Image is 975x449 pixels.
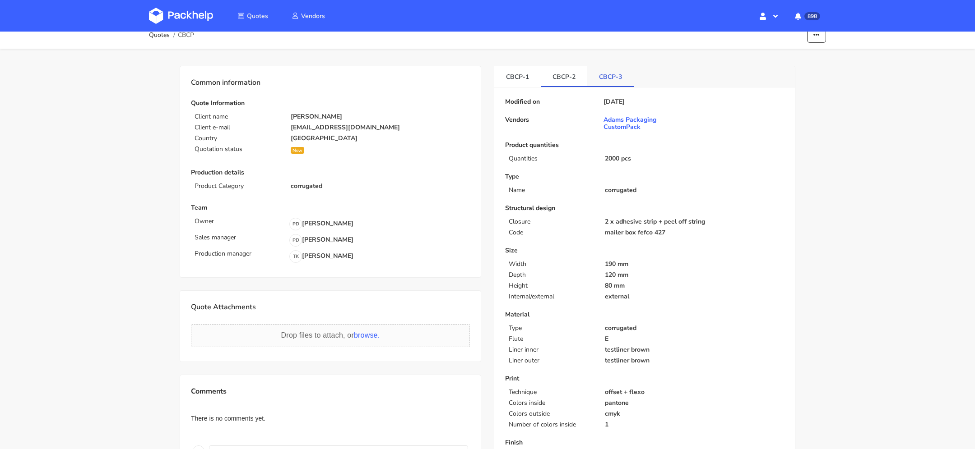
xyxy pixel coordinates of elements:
[541,66,587,86] a: CBCP-2
[509,357,594,364] p: Liner outer
[505,173,784,180] p: Type
[605,155,784,162] p: 2000 pcs
[291,113,470,120] p: [PERSON_NAME]
[195,218,285,225] p: Owner
[509,271,594,279] p: Depth
[604,98,625,105] p: [DATE]
[291,124,470,131] p: [EMAIL_ADDRESS][DOMAIN_NAME]
[509,282,594,289] p: Height
[587,66,634,86] a: CBCP-3
[605,229,784,236] p: mailer box fefco 427
[505,142,784,149] p: Product quantities
[605,187,784,194] p: corrugated
[291,135,470,142] p: [GEOGRAPHIC_DATA]
[509,293,594,300] p: Internal/external
[191,169,470,176] p: Production details
[509,410,594,417] p: Colors outside
[195,234,285,241] p: Sales manager
[605,389,784,396] p: offset + flexo
[149,32,170,39] a: Quotes
[191,302,470,313] p: Quote Attachments
[191,415,470,422] p: There is no comments yet.
[509,335,594,343] p: Flute
[509,187,594,194] p: Name
[509,346,594,353] p: Liner inner
[509,261,594,268] p: Width
[605,346,784,353] p: testliner brown
[605,399,784,407] p: pantone
[195,146,280,153] p: Quotation status
[178,32,194,39] span: CBCP
[605,293,784,300] p: external
[605,357,784,364] p: testliner brown
[509,218,594,225] p: Closure
[604,124,656,131] span: CustomPack
[290,234,302,246] span: PD
[290,251,302,262] span: TK
[281,331,380,339] span: Drop files to attach, or
[195,183,280,190] p: Product Category
[509,421,594,428] p: Number of colors inside
[291,183,470,190] p: corrugated
[605,282,784,289] p: 80 mm
[505,311,784,318] p: Material
[195,113,280,120] p: Client name
[149,26,194,44] nav: breadcrumb
[505,205,784,212] p: Structural design
[227,8,279,24] a: Quotes
[191,77,470,89] p: Common information
[289,218,353,230] p: [PERSON_NAME]
[301,12,325,20] span: Vendors
[605,421,784,428] p: 1
[605,261,784,268] p: 190 mm
[195,124,280,131] p: Client e-mail
[804,12,820,20] span: 898
[289,250,353,263] p: [PERSON_NAME]
[149,8,213,24] img: Dashboard
[291,147,304,154] div: New
[605,271,784,279] p: 120 mm
[605,218,784,225] p: 2 x adhesive strip + peel off string
[605,325,784,332] p: corrugated
[505,247,784,254] p: Size
[247,12,268,20] span: Quotes
[509,155,594,162] p: Quantities
[354,331,380,339] span: browse.
[604,116,656,124] span: Adams Packaging
[494,66,541,86] a: CBCP-1
[788,8,826,24] button: 898
[505,375,784,382] p: Print
[281,8,336,24] a: Vendors
[195,135,280,142] p: Country
[290,218,302,230] span: PD
[191,204,470,211] p: Team
[191,386,470,397] p: Comments
[509,229,594,236] p: Code
[195,250,285,257] p: Production manager
[605,335,784,343] p: E
[505,439,784,446] p: Finish
[509,325,594,332] p: Type
[289,234,353,247] p: [PERSON_NAME]
[509,399,594,407] p: Colors inside
[605,410,784,417] p: cmyk
[191,100,470,107] p: Quote Information
[505,116,600,124] p: Vendors
[505,98,600,105] p: Modified on
[509,389,594,396] p: Technique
